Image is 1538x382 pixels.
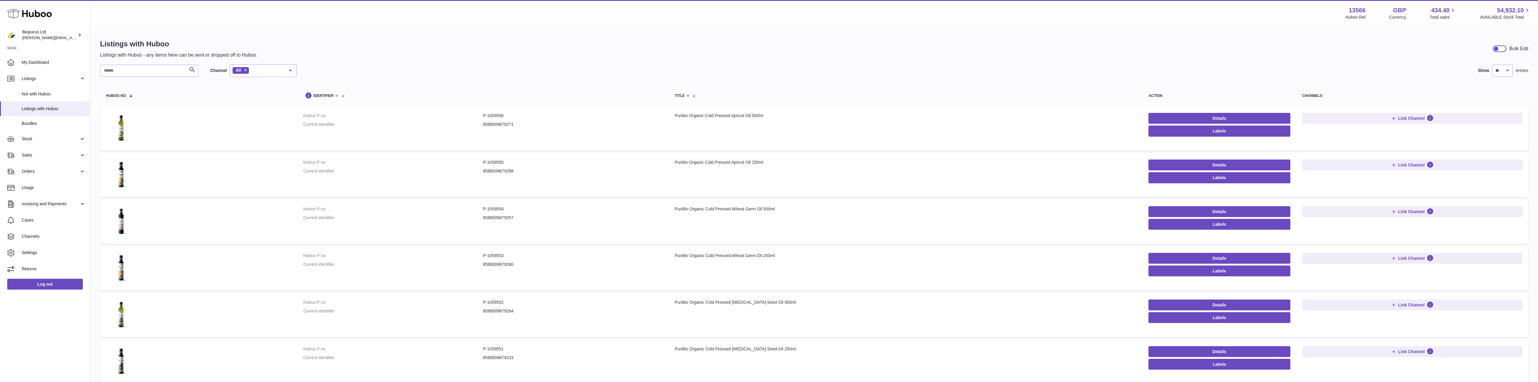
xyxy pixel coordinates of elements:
[106,253,136,283] img: PuriBio Organic Cold Pressed Wheat Germ Oil 250ml
[1349,6,1366,14] strong: 13566
[106,206,136,236] img: PuriBio Organic Cold Pressed Wheat Germ Oil 500ml
[1148,312,1290,323] button: Labels
[22,136,79,142] span: Stock
[1431,6,1449,14] span: 434.40
[1302,300,1522,310] button: Link Channel
[303,168,483,174] dt: Current identifier
[483,113,662,119] dd: P-1059556
[1480,14,1531,20] span: AVAILABLE Stock Total
[303,346,483,352] dt: Huboo P no
[303,308,483,314] dt: Current identifier
[1148,253,1290,264] a: Details
[1398,302,1425,308] span: Link Channel
[106,94,126,98] span: Huboo no
[1398,162,1425,168] span: Link Channel
[303,215,483,221] dt: Current identifier
[22,152,79,158] span: Sales
[22,106,86,112] span: Listings with Huboo
[100,52,258,58] p: Listings with Huboo - any items here can be sent or dropped off to Huboo.
[483,346,662,352] dd: P-1059551
[22,60,86,65] span: My Dashboard
[1497,6,1524,14] span: 54,932.10
[483,300,662,305] dd: P-1059552
[483,160,662,165] dd: P-1059555
[7,279,83,290] a: Log out
[1148,266,1290,276] button: Labels
[675,300,1136,305] div: PuriBio Organic Cold Pressed [MEDICAL_DATA] Seed Oil 500ml
[1302,253,1522,264] button: Link Channel
[303,262,483,267] dt: Current identifier
[1516,68,1528,73] span: entries
[1430,14,1456,20] span: Total sales
[1302,113,1522,124] button: Link Channel
[314,94,334,98] span: identifier
[1148,206,1290,217] a: Details
[675,160,1136,165] div: Puribio Organic Cold Pressed Apricot Oil 250ml
[22,35,121,40] span: [PERSON_NAME][EMAIL_ADDRESS][DOMAIN_NAME]
[1509,45,1528,52] div: Bulk Edit
[1148,172,1290,183] button: Labels
[1398,256,1425,261] span: Link Channel
[22,76,79,82] span: Listings
[303,113,483,119] dt: Huboo P no
[210,68,227,73] label: Channel
[483,206,662,212] dd: P-1059554
[22,29,77,41] div: Biopurus Ltd
[1389,14,1406,20] div: Currency
[675,253,1136,259] div: PuriBio Organic Cold Pressed Wheat Germ Oil 250ml
[1398,209,1425,214] span: Link Channel
[22,266,86,272] span: Returns
[483,122,662,127] dd: 8588009679271
[1148,126,1290,136] button: Labels
[100,39,258,49] h1: Listings with Huboo
[303,206,483,212] dt: Huboo P no
[1148,219,1290,230] button: Labels
[675,346,1136,352] div: PuriBio Organic Cold Pressed [MEDICAL_DATA] Seed Oil 250ml
[483,308,662,314] dd: 8588009679264
[675,206,1136,212] div: PuriBio Organic Cold Pressed Wheat Germ Oil 500ml
[1148,300,1290,310] a: Details
[1302,206,1522,217] button: Link Channel
[1148,359,1290,370] button: Labels
[483,262,662,267] dd: 8588009679240
[483,355,662,361] dd: 8588009679233
[483,215,662,221] dd: 8588009679257
[22,169,79,174] span: Orders
[303,253,483,259] dt: Huboo P no
[1398,116,1425,121] span: Link Channel
[1302,94,1522,98] div: channels
[236,68,241,73] span: All
[22,185,86,191] span: Usage
[22,217,86,223] span: Cases
[1480,6,1531,20] a: 54,932.10 AVAILABLE Stock Total
[106,300,136,330] img: PuriBio Organic Cold Pressed Milk Thistle Seed Oil 500ml
[22,234,86,239] span: Channels
[1430,6,1456,20] a: 434.40 Total sales
[1478,68,1489,73] label: Show
[7,30,16,39] img: peter@biopurus.co.uk
[303,355,483,361] dt: Current identifier
[106,113,136,143] img: Puribio Organic Cold Pressed Apricot Oil 500ml
[22,250,86,256] span: Settings
[1398,349,1425,354] span: Link Channel
[483,253,662,259] dd: P-1059553
[1345,14,1366,20] div: Huboo Ref
[483,168,662,174] dd: 8588009679288
[303,122,483,127] dt: Current identifier
[22,201,79,207] span: Invoicing and Payments
[1302,160,1522,170] button: Link Channel
[303,160,483,165] dt: Huboo P no
[1148,346,1290,357] a: Details
[22,121,86,126] span: Bundles
[1148,94,1290,98] div: action
[106,346,136,376] img: PuriBio Organic Cold Pressed Milk Thistle Seed Oil 250ml
[106,160,136,190] img: Puribio Organic Cold Pressed Apricot Oil 250ml
[303,300,483,305] dt: Huboo P no
[1148,160,1290,170] a: Details
[1393,6,1406,14] strong: GBP
[22,91,86,97] span: Not with Huboo
[675,113,1136,119] div: Puribio Organic Cold Pressed Apricot Oil 500ml
[1302,346,1522,357] button: Link Channel
[1148,113,1290,124] a: Details
[675,94,684,98] span: title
